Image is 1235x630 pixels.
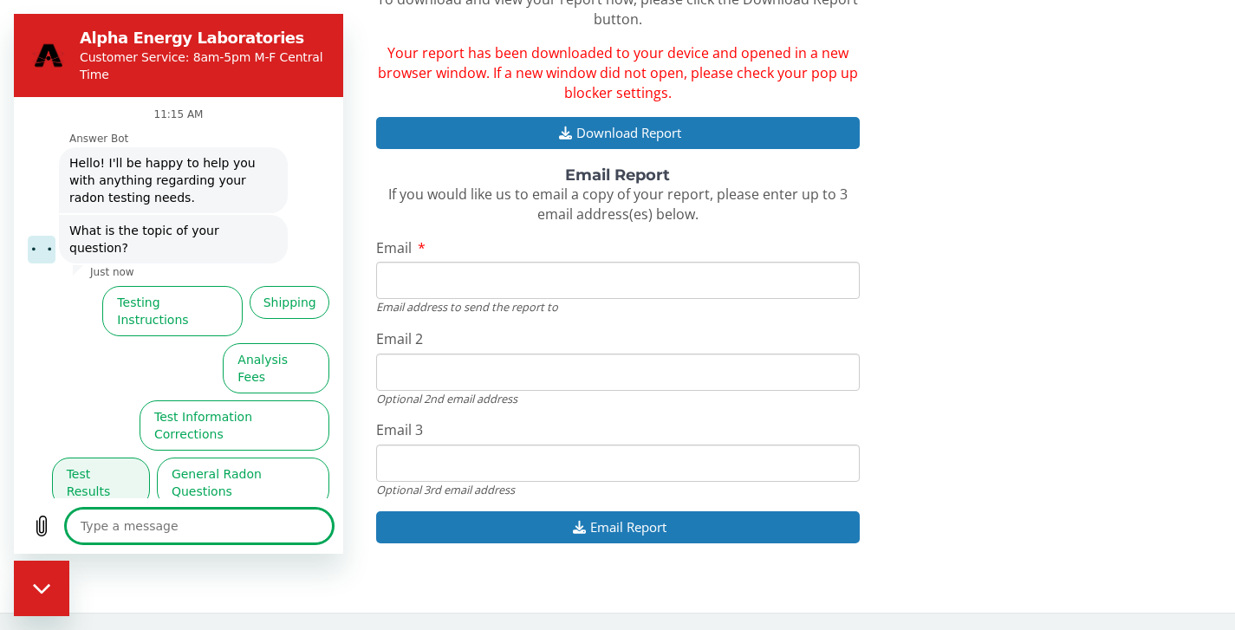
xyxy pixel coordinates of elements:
[140,94,190,107] p: 11:15 AM
[376,299,860,315] div: Email address to send the report to
[38,444,136,494] button: Test Results
[376,329,423,348] span: Email 2
[376,420,423,439] span: Email 3
[209,329,315,380] button: Analysis Fees
[376,117,860,149] button: Download Report
[14,561,69,616] iframe: Button to launch messaging window, conversation in progress
[388,185,848,224] span: If you would like us to email a copy of your report, please enter up to 3 email address(es) below.
[378,43,858,102] span: Your report has been downloaded to your device and opened in a new browser window. If a new windo...
[236,272,315,305] button: Shipping
[76,251,120,265] p: Just now
[143,444,315,494] button: General Radon Questions
[14,14,343,554] iframe: Messaging window
[376,482,860,497] div: Optional 3rd email address
[88,272,229,322] button: Testing Instructions
[376,511,860,543] button: Email Report
[376,238,412,257] span: Email
[66,14,312,35] h2: Alpha Energy Laboratories
[49,201,270,250] span: What is the topic of your question?
[66,35,312,69] p: Customer Service: 8am-5pm M-F Central Time
[376,391,860,406] div: Optional 2nd email address
[49,133,270,199] span: Hello! I'll be happy to help you with anything regarding your radon testing needs.
[565,166,670,185] strong: Email Report
[10,495,45,529] button: Upload file
[55,118,329,132] p: Answer Bot
[126,386,315,437] button: Test Information Corrections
